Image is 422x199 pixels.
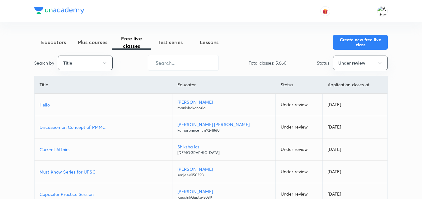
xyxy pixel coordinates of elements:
a: [PERSON_NAME] [PERSON_NAME]kumarprinceiitm92-1860 [177,121,270,133]
img: Company Logo [34,7,84,14]
a: Capacitor Practice Session [40,191,167,197]
td: [DATE] [322,94,387,116]
p: Shiksha Ics [177,143,270,150]
button: Create new free live class [333,35,388,50]
p: [PERSON_NAME] [177,188,270,195]
span: Test series [151,38,190,46]
td: Under review [275,138,322,161]
p: Search by [34,60,54,66]
p: kumarprinceiitm92-1860 [177,128,270,133]
th: Title [35,76,172,94]
p: sanjeev050393 [177,172,270,178]
span: Free live classes [112,35,151,50]
a: [PERSON_NAME]sanjeev050393 [177,166,270,178]
button: avatar [320,6,330,16]
p: Status [317,60,329,66]
a: Hello [40,102,167,108]
th: Educator [172,76,275,94]
img: avatar [322,8,328,14]
img: Ashish Kumar [377,6,388,16]
span: Lessons [190,38,229,46]
a: Shiksha Ics[DEMOGRAPHIC_DATA] [177,143,270,156]
td: [DATE] [322,138,387,161]
span: Plus courses [73,38,112,46]
p: [PERSON_NAME] [177,166,270,172]
a: Discussion on Concept of PMMC [40,124,167,130]
a: Must Know Series for UPSC [40,169,167,175]
a: [PERSON_NAME]manishakanoria [177,99,270,111]
span: Educators [34,38,73,46]
p: [DEMOGRAPHIC_DATA] [177,150,270,156]
td: Under review [275,94,322,116]
td: Under review [275,116,322,138]
a: Current Affairs [40,146,167,153]
input: Search... [148,55,218,71]
p: [PERSON_NAME] [177,99,270,105]
td: [DATE] [322,161,387,183]
td: Under review [275,161,322,183]
a: Company Logo [34,7,84,16]
th: Application closes at [322,76,387,94]
button: Title [58,56,113,70]
th: Status [275,76,322,94]
p: manishakanoria [177,105,270,111]
td: [DATE] [322,116,387,138]
button: Under review [333,56,388,70]
p: [PERSON_NAME] [PERSON_NAME] [177,121,270,128]
p: Total classes: 5,660 [249,60,287,66]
